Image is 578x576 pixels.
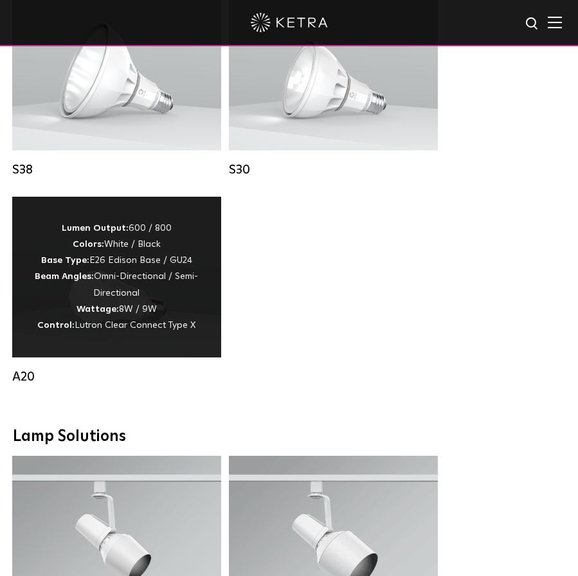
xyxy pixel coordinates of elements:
[12,162,221,177] div: S38
[12,197,221,384] a: A20 Lumen Output:600 / 800Colors:White / BlackBase Type:E26 Edison Base / GU24Beam Angles:Omni-Di...
[35,272,94,281] strong: Beam Angles:
[13,428,565,446] div: Lamp Solutions
[548,16,562,28] img: Hamburger%20Nav.svg
[251,13,328,32] img: ketra-logo-2019-white
[37,321,75,330] strong: Control:
[229,162,438,177] div: S30
[62,224,129,233] strong: Lumen Output:
[75,321,195,330] span: Lutron Clear Connect Type X
[41,256,89,265] strong: Base Type:
[77,305,119,314] strong: Wattage:
[32,221,202,334] div: 600 / 800 White / Black E26 Edison Base / GU24 Omni-Directional / Semi-Directional 8W / 9W
[12,369,221,384] div: A20
[525,16,541,32] img: search icon
[73,240,104,249] strong: Colors:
